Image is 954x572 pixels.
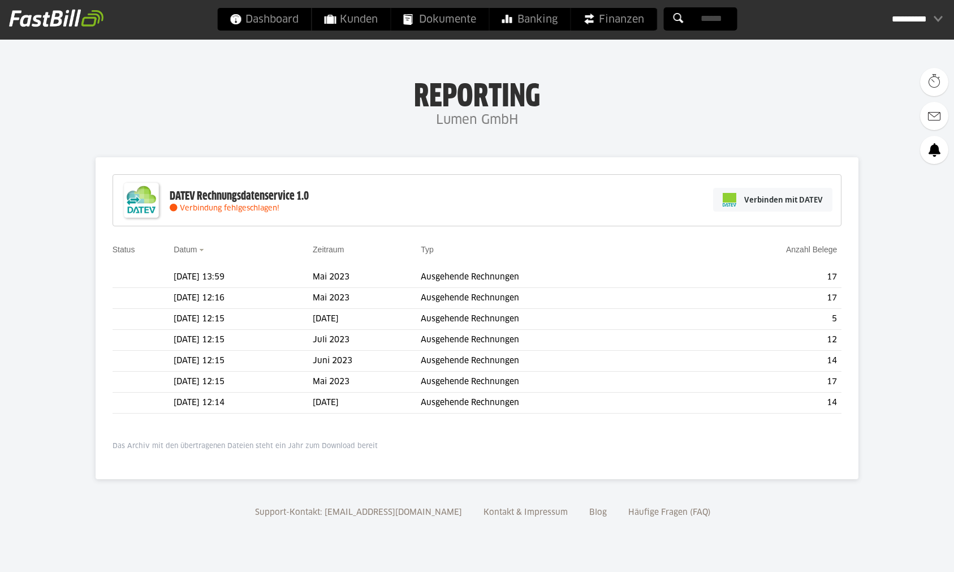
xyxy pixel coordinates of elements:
[690,330,842,351] td: 12
[421,267,689,288] td: Ausgehende Rechnungen
[313,267,421,288] td: Mai 2023
[313,245,344,254] a: Zeitraum
[313,330,421,351] td: Juli 2023
[312,8,390,31] a: Kunden
[174,309,313,330] td: [DATE] 12:15
[113,245,135,254] a: Status
[174,351,313,372] td: [DATE] 12:15
[489,8,570,31] a: Banking
[723,193,736,207] img: pi-datev-logo-farbig-24.svg
[313,372,421,393] td: Mai 2023
[421,372,689,393] td: Ausgehende Rechnungen
[690,393,842,414] td: 14
[480,509,572,517] a: Kontakt & Impressum
[313,288,421,309] td: Mai 2023
[174,245,197,254] a: Datum
[807,538,943,566] iframe: Öffnet ein Widget, in dem Sie weitere Informationen finden
[313,351,421,372] td: Juni 2023
[313,393,421,414] td: [DATE]
[690,351,842,372] td: 14
[690,372,842,393] td: 17
[251,509,466,517] a: Support-Kontakt: [EMAIL_ADDRESS][DOMAIN_NAME]
[174,330,313,351] td: [DATE] 12:15
[9,9,103,27] img: fastbill_logo_white.png
[174,372,313,393] td: [DATE] 12:15
[421,288,689,309] td: Ausgehende Rechnungen
[421,393,689,414] td: Ausgehende Rechnungen
[230,8,299,31] span: Dashboard
[199,249,206,251] img: sort_desc.gif
[571,8,657,31] a: Finanzen
[624,509,715,517] a: Häufige Fragen (FAQ)
[786,245,837,254] a: Anzahl Belege
[690,267,842,288] td: 17
[391,8,489,31] a: Dokumente
[113,442,842,451] p: Das Archiv mit den übertragenen Dateien steht ein Jahr zum Download bereit
[217,8,311,31] a: Dashboard
[113,80,841,109] h1: Reporting
[585,509,611,517] a: Blog
[174,267,313,288] td: [DATE] 13:59
[690,309,842,330] td: 5
[403,8,476,31] span: Dokumente
[583,8,644,31] span: Finanzen
[170,189,309,204] div: DATEV Rechnungsdatenservice 1.0
[313,309,421,330] td: [DATE]
[174,288,313,309] td: [DATE] 12:16
[324,8,378,31] span: Kunden
[421,351,689,372] td: Ausgehende Rechnungen
[119,178,164,223] img: DATEV-Datenservice Logo
[744,194,823,205] span: Verbinden mit DATEV
[174,393,313,414] td: [DATE] 12:14
[180,205,279,212] span: Verbindung fehlgeschlagen!
[690,288,842,309] td: 17
[421,245,434,254] a: Typ
[421,330,689,351] td: Ausgehende Rechnungen
[502,8,558,31] span: Banking
[421,309,689,330] td: Ausgehende Rechnungen
[713,188,832,212] a: Verbinden mit DATEV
